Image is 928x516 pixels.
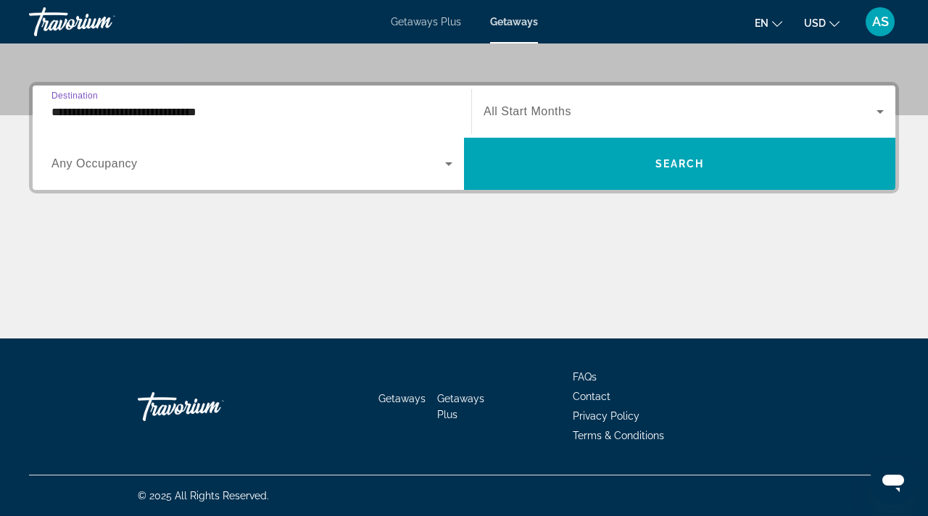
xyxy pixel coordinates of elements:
a: Travorium [29,3,174,41]
span: USD [804,17,826,29]
span: Destination [51,91,98,100]
a: Contact [573,391,610,402]
button: Search [464,138,895,190]
span: © 2025 All Rights Reserved. [138,490,269,502]
span: en [755,17,768,29]
iframe: Button to launch messaging window [870,458,916,504]
span: Any Occupancy [51,157,138,170]
a: Terms & Conditions [573,430,664,441]
a: Getaways [378,393,426,404]
a: FAQs [573,371,597,383]
button: Change language [755,12,782,33]
div: Search widget [33,86,895,190]
button: Change currency [804,12,840,33]
a: Getaways Plus [391,16,461,28]
button: User Menu [861,7,899,37]
a: Travorium [138,385,283,428]
span: Search [655,158,705,170]
a: Getaways [490,16,538,28]
a: Getaways Plus [437,393,484,420]
span: All Start Months [484,105,571,117]
a: Privacy Policy [573,410,639,422]
span: AS [872,14,889,29]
